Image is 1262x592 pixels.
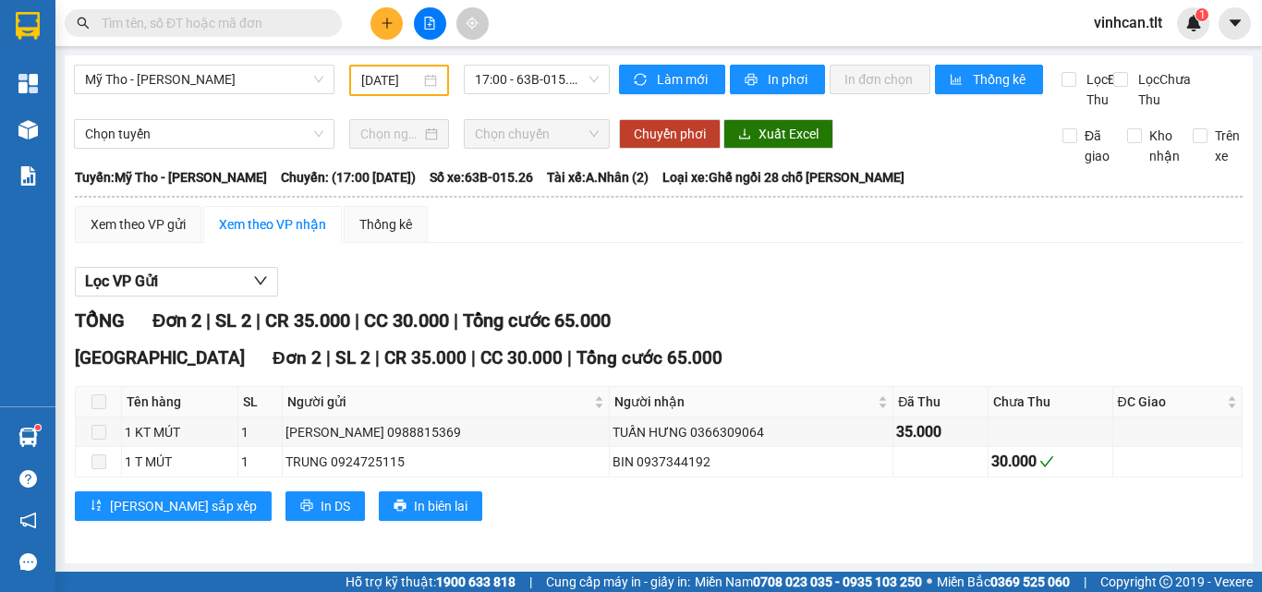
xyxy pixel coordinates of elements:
span: Trên xe [1207,126,1247,166]
img: logo-vxr [16,12,40,40]
span: | [1084,572,1086,592]
button: bar-chartThống kê [935,65,1043,94]
span: | [355,309,359,332]
div: Thống kê [359,214,412,235]
span: Đơn 2 [273,347,322,368]
input: Tìm tên, số ĐT hoặc mã đơn [102,13,320,33]
img: icon-new-feature [1185,15,1202,31]
sup: 1 [1195,8,1208,21]
span: Chọn chuyến [475,120,599,148]
span: Lọc Đã Thu [1079,69,1127,110]
span: message [19,553,37,571]
span: Miền Nam [695,572,922,592]
span: | [256,309,261,332]
span: Lọc VP Gửi [85,270,158,293]
button: file-add [414,7,446,40]
span: ⚪️ [927,578,932,586]
span: aim [466,17,479,30]
span: Tài xế: A.Nhân (2) [547,167,649,187]
div: 1 [241,452,280,472]
div: BIN 0937344192 [613,452,890,472]
input: 07/09/2022 [361,70,420,91]
th: Chưa Thu [989,387,1113,417]
span: 17:00 - 63B-015.26 [475,66,599,93]
img: warehouse-icon [18,120,38,139]
strong: 0369 525 060 [990,574,1070,589]
span: copyright [1159,575,1172,588]
span: printer [745,73,760,88]
span: CC 30.000 [364,309,449,332]
span: CR 35.000 [384,347,467,368]
span: Lọc Chưa Thu [1131,69,1194,110]
span: Miền Bắc [937,572,1070,592]
span: notification [19,512,37,529]
button: printerIn DS [285,491,365,521]
span: Chuyến: (17:00 [DATE]) [281,167,416,187]
span: Kho nhận [1142,126,1187,166]
span: SL 2 [215,309,251,332]
span: Mỹ Tho - Hồ Chí Minh [85,66,323,93]
span: check [1039,454,1054,469]
span: CC 30.000 [480,347,563,368]
div: 1 [241,422,280,442]
button: printerIn phơi [730,65,825,94]
span: search [77,17,90,30]
button: syncLàm mới [619,65,725,94]
span: | [454,309,458,332]
div: TRUNG 0924725115 [285,452,606,472]
span: | [326,347,331,368]
span: Hỗ trợ kỹ thuật: [346,572,516,592]
button: In đơn chọn [830,65,930,94]
span: sort-ascending [90,499,103,513]
input: Chọn ngày [360,124,421,144]
span: sync [634,73,649,88]
span: file-add [423,17,436,30]
button: caret-down [1219,7,1251,40]
span: [GEOGRAPHIC_DATA] [75,347,245,368]
div: TUẤN HƯNG 0366309064 [613,422,890,442]
span: In DS [321,496,350,516]
span: Số xe: 63B-015.26 [430,167,533,187]
span: | [471,347,476,368]
sup: 1 [35,425,41,430]
span: | [375,347,380,368]
th: Đã Thu [893,387,989,417]
img: dashboard-icon [18,74,38,93]
span: Xuất Excel [758,124,819,144]
span: ĐC Giao [1118,392,1223,412]
span: | [567,347,572,368]
span: question-circle [19,470,37,488]
div: [PERSON_NAME] 0988815369 [285,422,606,442]
span: | [206,309,211,332]
strong: 1900 633 818 [436,574,516,589]
img: warehouse-icon [18,428,38,447]
div: 35.000 [896,420,985,443]
button: Lọc VP Gửi [75,267,278,296]
span: Đơn 2 [152,309,201,332]
span: Tổng cước 65.000 [576,347,722,368]
span: Làm mới [657,69,710,90]
span: download [738,127,751,142]
span: | [529,572,532,592]
span: Tổng cước 65.000 [463,309,611,332]
span: Người gửi [287,392,590,412]
div: 1 KT MÚT [125,422,235,442]
span: Cung cấp máy in - giấy in: [546,572,690,592]
span: [PERSON_NAME] sắp xếp [110,496,257,516]
span: Người nhận [614,392,874,412]
span: caret-down [1227,15,1244,31]
span: CR 35.000 [265,309,350,332]
span: vinhcan.tlt [1079,11,1177,34]
span: In phơi [768,69,810,90]
div: Xem theo VP gửi [91,214,186,235]
span: bar-chart [950,73,965,88]
button: aim [456,7,489,40]
button: printerIn biên lai [379,491,482,521]
div: 1 T MÚT [125,452,235,472]
button: plus [370,7,403,40]
span: Chọn tuyến [85,120,323,148]
span: Đã giao [1077,126,1117,166]
span: printer [394,499,407,513]
button: sort-ascending[PERSON_NAME] sắp xếp [75,491,272,521]
span: down [253,273,268,288]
